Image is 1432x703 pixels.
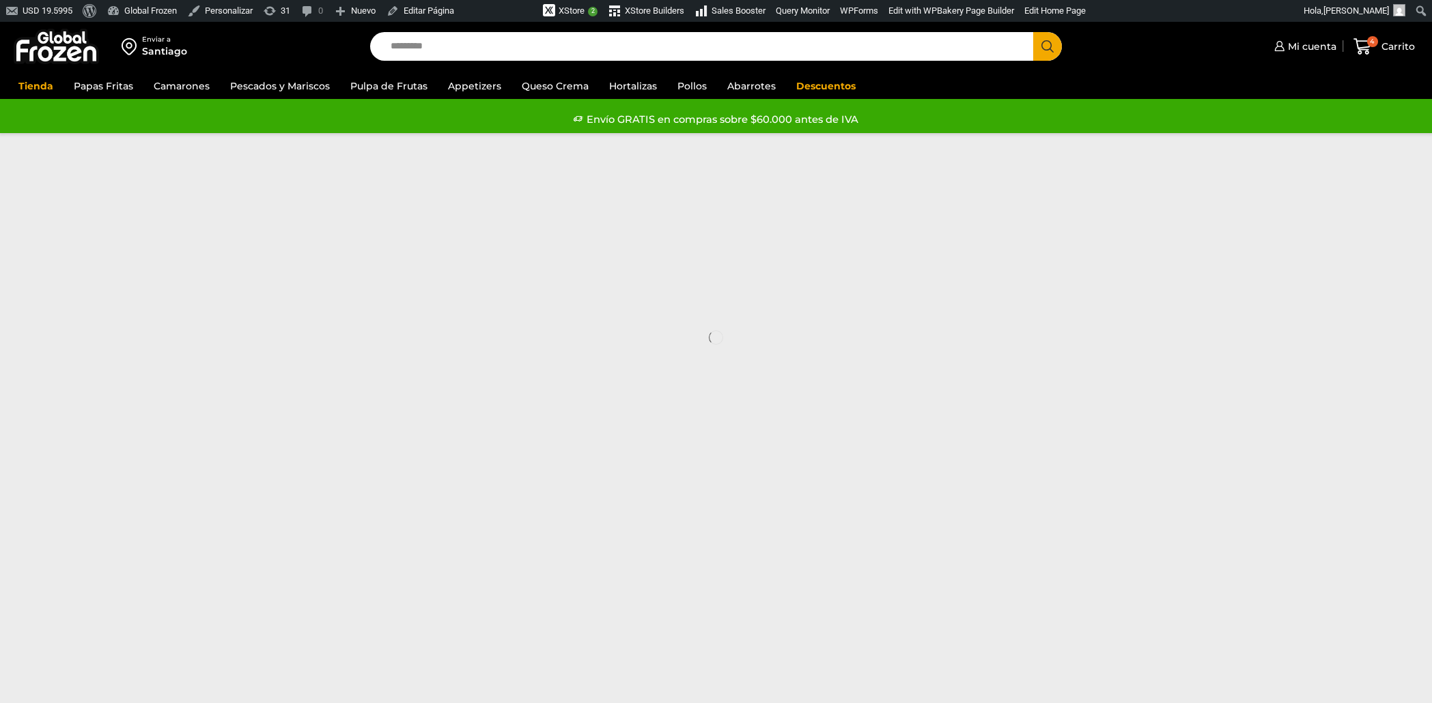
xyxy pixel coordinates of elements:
[515,73,595,99] a: Queso Crema
[602,73,664,99] a: Hortalizas
[441,73,508,99] a: Appetizers
[12,73,60,99] a: Tienda
[67,73,140,99] a: Papas Fritas
[142,35,187,44] div: Enviar a
[122,35,142,58] img: address-field-icon.svg
[1271,33,1336,60] a: Mi cuenta
[559,5,585,16] span: XStore
[223,73,337,99] a: Pescados y Mariscos
[1378,40,1415,53] span: Carrito
[142,44,187,58] div: Santiago
[543,4,555,16] img: xstore
[466,3,543,20] img: Visitas de 48 horas. Haz clic para ver más estadísticas del sitio.
[720,73,783,99] a: Abarrotes
[1284,40,1336,53] span: Mi cuenta
[1033,32,1062,61] button: Search button
[147,73,216,99] a: Camarones
[1350,31,1418,63] a: 4 Carrito
[343,73,434,99] a: Pulpa de Frutas
[625,5,684,16] span: XStore Builders
[1367,36,1378,47] span: 4
[588,7,598,16] span: 2
[671,73,714,99] a: Pollos
[1323,5,1389,16] span: [PERSON_NAME]
[789,73,862,99] a: Descuentos
[712,5,766,16] span: Sales Booster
